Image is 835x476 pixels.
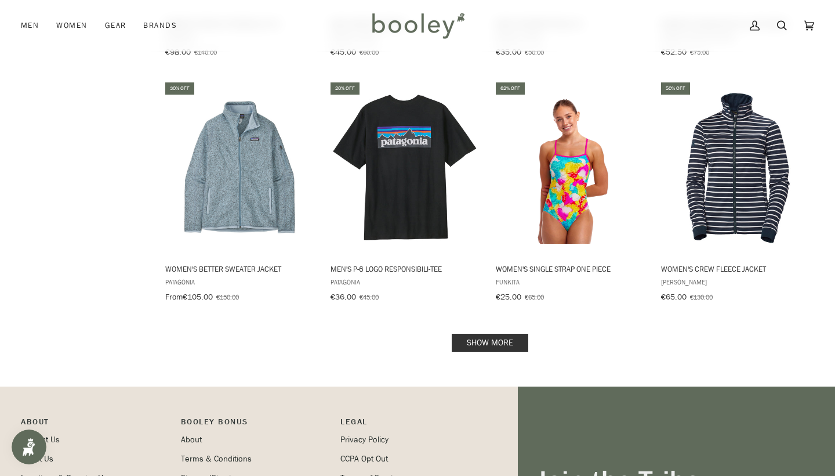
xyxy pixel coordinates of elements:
span: €45.00 [331,46,356,57]
a: Men's P-6 Logo Responsibili-Tee [329,81,481,306]
div: 30% off [165,82,194,95]
span: €65.00 [661,291,687,302]
span: €65.00 [525,292,544,302]
span: Funkita [496,277,644,287]
a: Women's Crew Fleece Jacket [659,81,811,306]
a: Terms & Conditions [181,453,252,464]
a: About [181,434,202,445]
span: €45.00 [360,292,379,302]
img: Helly Hansen Women's Crew Fleece Jacket Navy Stripe - Booley Galway [659,92,811,244]
span: From [165,291,183,302]
p: Pipeline_Footer Main [21,416,169,434]
span: Patagonia [165,277,314,287]
span: €75.00 [690,47,709,57]
span: €140.00 [194,47,217,57]
span: Men's P-6 Logo Responsibili-Tee [331,264,479,274]
a: Women's Single Strap One Piece [494,81,646,306]
span: €60.00 [360,47,379,57]
div: 20% off [331,82,360,95]
span: [PERSON_NAME] [661,277,809,287]
span: €130.00 [690,292,713,302]
a: CCPA Opt Out [340,453,388,464]
span: Gear [105,20,126,31]
p: Booley Bonus [181,416,329,434]
div: 50% off [661,82,690,95]
span: Brands [143,20,177,31]
span: €105.00 [183,291,213,302]
a: Privacy Policy [340,434,389,445]
span: €52.50 [661,46,687,57]
span: €98.00 [165,46,191,57]
span: Women's Single Strap One Piece [496,264,644,274]
span: Women [56,20,87,31]
span: Women's Crew Fleece Jacket [661,264,809,274]
img: Patagonia Women's Better Sweater Jacket Fleck Blue - Booley Galway [164,92,315,244]
span: Men [21,20,39,31]
span: €50.00 [525,47,544,57]
span: €36.00 [331,291,356,302]
a: Women's Better Sweater Jacket [164,81,315,306]
span: €25.00 [496,291,521,302]
p: Pipeline_Footer Sub [340,416,489,434]
span: Women's Better Sweater Jacket [165,264,314,274]
span: €35.00 [496,46,521,57]
span: €150.00 [216,292,239,302]
img: Patagonia Men's P-6 Logo Responsibili-Tee Black - Booley Galway [329,92,481,244]
a: Show more [452,334,528,352]
span: Patagonia [331,277,479,287]
div: Pagination [165,337,814,348]
img: Booley [367,9,469,42]
div: 62% off [496,82,525,95]
iframe: Button to open loyalty program pop-up [12,430,46,464]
